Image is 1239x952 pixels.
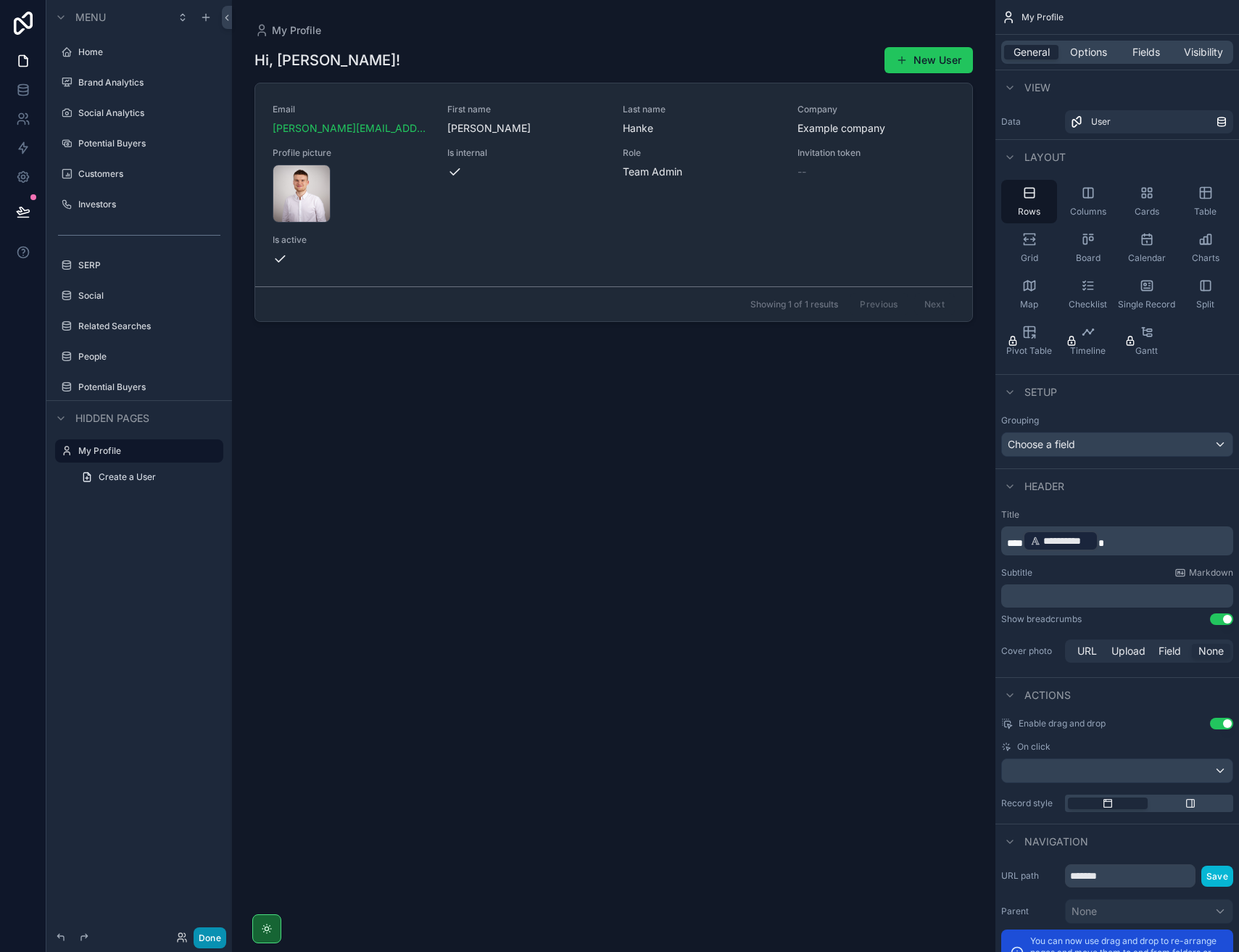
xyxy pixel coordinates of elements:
button: Single Record [1119,273,1174,316]
button: Choose a field [1001,432,1233,457]
button: Done [194,927,226,948]
button: Timeline [1060,319,1116,363]
span: Cards [1135,206,1159,218]
a: Create a User [72,465,223,489]
button: Charts [1177,226,1233,270]
span: Markdown [1189,567,1233,579]
span: View [1024,80,1051,95]
label: SERP [78,260,220,271]
span: Table [1194,206,1217,218]
span: Create a User [99,471,156,483]
button: Gantt [1119,319,1174,363]
label: Data [1001,116,1059,128]
button: Calendar [1119,226,1174,270]
span: Charts [1192,252,1219,264]
span: Header [1024,479,1064,494]
div: scrollable content [1001,584,1233,608]
span: Menu [75,10,106,25]
span: Gantt [1135,345,1158,357]
label: URL path [1001,870,1059,882]
button: Table [1177,180,1233,223]
label: Subtitle [1001,567,1032,579]
span: Board [1076,252,1101,264]
span: Fields [1132,45,1160,59]
span: Options [1070,45,1107,59]
span: Calendar [1128,252,1166,264]
button: Columns [1060,180,1116,223]
span: General [1014,45,1050,59]
span: On click [1017,741,1051,753]
span: Layout [1024,150,1066,165]
button: Board [1060,226,1116,270]
button: None [1065,899,1233,924]
label: Social Analytics [78,107,220,119]
label: Brand Analytics [78,77,220,88]
div: Show breadcrumbs [1001,613,1082,625]
label: Grouping [1001,415,1039,426]
label: My Profile [78,445,215,457]
label: Cover photo [1001,645,1059,657]
label: Parent [1001,906,1059,917]
label: Social [78,290,220,302]
button: Pivot Table [1001,319,1057,363]
label: People [78,351,220,363]
span: User [1091,116,1111,128]
span: Showing 1 of 1 results [750,299,838,310]
label: Potential Buyers [78,381,220,393]
label: Record style [1001,798,1059,809]
label: Customers [78,168,220,180]
label: Potential Buyers [78,138,220,149]
span: Checklist [1069,299,1107,310]
span: Actions [1024,688,1071,703]
span: Grid [1021,252,1038,264]
span: Setup [1024,385,1057,400]
button: Checklist [1060,273,1116,316]
span: My Profile [1022,12,1064,23]
label: Investors [78,199,220,210]
span: Navigation [1024,835,1088,849]
span: Pivot Table [1006,345,1052,357]
button: Split [1177,273,1233,316]
button: Rows [1001,180,1057,223]
a: User [1065,110,1233,133]
span: Rows [1018,206,1040,218]
span: URL [1077,644,1097,658]
span: Choose a field [1008,438,1075,450]
button: Save [1201,866,1233,887]
span: Enable drag and drop [1019,718,1106,729]
label: Title [1001,509,1233,521]
span: None [1072,904,1097,919]
div: scrollable content [1001,526,1233,555]
button: Grid [1001,226,1057,270]
span: Timeline [1070,345,1106,357]
label: Home [78,46,220,58]
span: Split [1196,299,1214,310]
button: Cards [1119,180,1174,223]
span: Visibility [1184,45,1223,59]
span: Upload [1111,644,1145,658]
span: None [1198,644,1224,658]
button: Map [1001,273,1057,316]
label: Related Searches [78,320,220,332]
span: Columns [1070,206,1106,218]
span: Field [1159,644,1181,658]
span: Hidden pages [75,411,149,426]
span: Map [1020,299,1038,310]
a: Markdown [1174,567,1233,579]
span: Single Record [1118,299,1175,310]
